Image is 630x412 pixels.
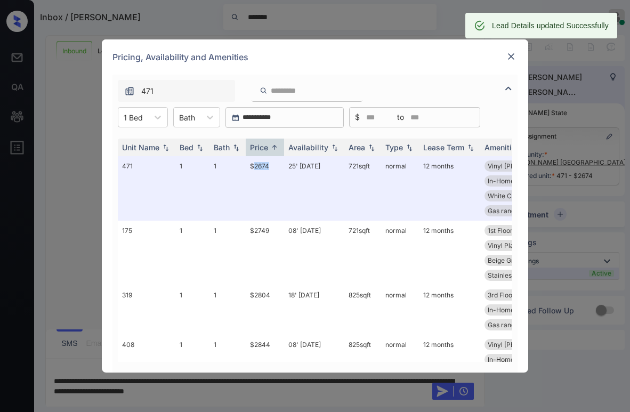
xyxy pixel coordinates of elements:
td: 1 [175,221,209,285]
div: Lease Term [423,143,464,152]
td: 825 sqft [344,285,381,335]
td: 1 [175,335,209,399]
span: Stainless Steel... [488,271,537,279]
td: 825 sqft [344,335,381,399]
td: normal [381,221,419,285]
div: Price [250,143,268,152]
span: In-Home Washer ... [488,306,545,314]
span: 471 [141,85,154,97]
span: Beige Granite C... [488,256,540,264]
td: 08' [DATE] [284,221,344,285]
div: Amenities [484,143,520,152]
span: White Cabinets [488,192,534,200]
span: Vinyl [PERSON_NAME]... [488,162,561,170]
td: 175 [118,221,175,285]
div: Availability [288,143,328,152]
span: to [397,111,404,123]
td: 721 sqft [344,156,381,221]
td: 12 months [419,285,480,335]
img: icon-zuma [124,86,135,96]
div: Area [349,143,365,152]
td: 319 [118,285,175,335]
td: 1 [209,285,246,335]
span: Vinyl [PERSON_NAME]... [488,341,561,349]
img: sorting [465,144,476,151]
td: 1 [209,156,246,221]
img: close [506,51,516,62]
img: sorting [366,144,377,151]
img: sorting [231,144,241,151]
div: Bed [180,143,193,152]
span: 1st Floor [488,227,513,235]
td: normal [381,285,419,335]
span: In-Home Washer ... [488,356,545,363]
td: 12 months [419,221,480,285]
div: Lead Details updated Successfully [492,16,609,35]
td: $2844 [246,335,284,399]
div: Bath [214,143,230,152]
div: Type [385,143,403,152]
td: 08' [DATE] [284,335,344,399]
td: 25' [DATE] [284,156,344,221]
td: 18' [DATE] [284,285,344,335]
img: icon-zuma [502,82,515,95]
td: $2674 [246,156,284,221]
img: sorting [160,144,171,151]
td: 12 months [419,335,480,399]
td: 12 months [419,156,480,221]
td: normal [381,156,419,221]
img: sorting [269,143,280,151]
div: Pricing, Availability and Amenities [102,39,528,75]
td: 1 [175,156,209,221]
td: $2749 [246,221,284,285]
td: 1 [209,335,246,399]
td: 1 [209,221,246,285]
img: sorting [404,144,415,151]
span: 3rd Floor [488,291,515,299]
td: $2804 [246,285,284,335]
img: sorting [329,144,340,151]
span: Gas range [488,321,519,329]
span: In-Home Washer ... [488,177,545,185]
img: icon-zuma [260,86,268,95]
span: Gas range [488,207,519,215]
td: 471 [118,156,175,221]
td: 721 sqft [344,221,381,285]
td: normal [381,335,419,399]
span: $ [355,111,360,123]
div: Unit Name [122,143,159,152]
td: 1 [175,285,209,335]
span: Vinyl Plank - N... [488,241,537,249]
img: sorting [195,144,205,151]
td: 408 [118,335,175,399]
